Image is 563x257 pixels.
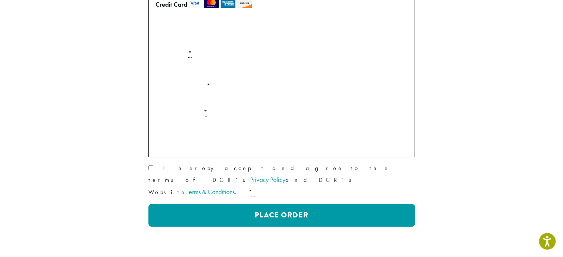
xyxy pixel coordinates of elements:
a: Privacy Policy [250,175,285,184]
button: Place Order [148,204,415,227]
a: Terms & Conditions [187,187,235,196]
abbr: required [204,108,207,117]
span: I hereby accept and agree to the terms of DCR’s and DCR’s Website . [148,164,390,196]
abbr: required [249,188,255,196]
input: I hereby accept and agree to the terms of DCR’sPrivacy Policyand DCR’s WebsiteTerms & Conditions. * [148,165,153,170]
abbr: required [188,49,192,58]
